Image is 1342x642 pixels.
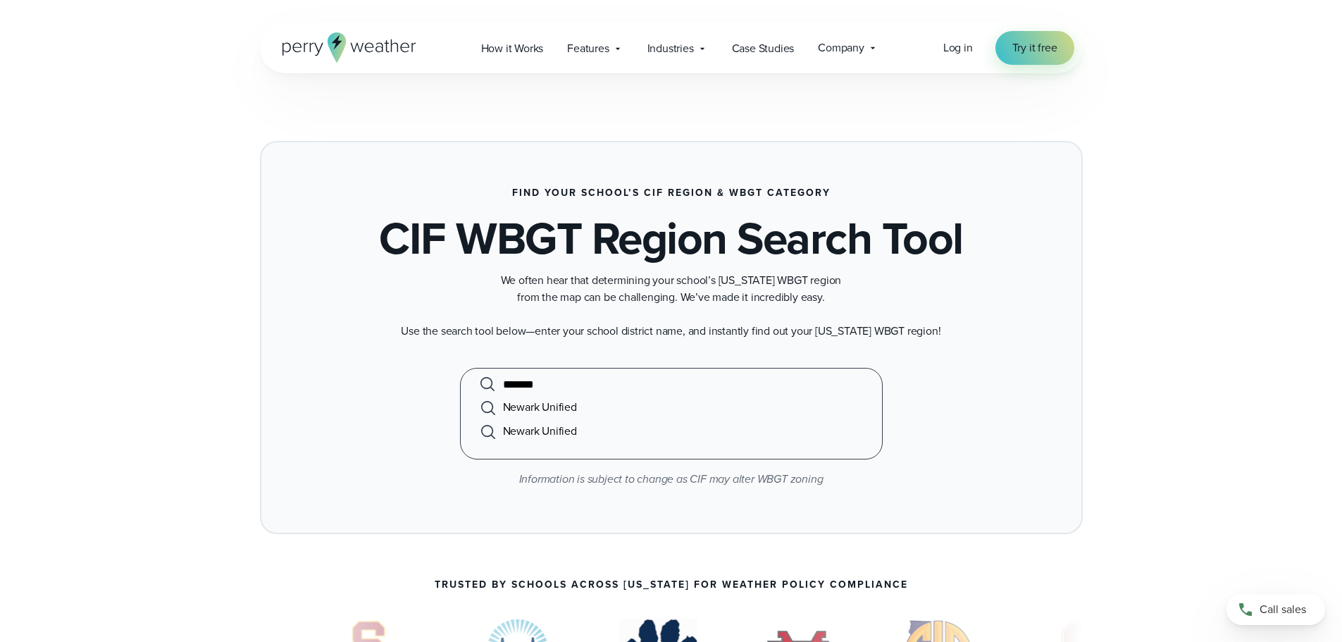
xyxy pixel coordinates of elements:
a: Case Studies [720,34,807,63]
p: We often hear that determining your school’s [US_STATE] WBGT region from the map can be challengi... [390,272,953,306]
span: Try it free [1012,39,1057,56]
p: Use the search tool below—enter your school district name, and instantly find out your [US_STATE]... [390,323,953,340]
li: Newark Unified [478,419,865,443]
span: Industries [647,40,694,57]
a: Call sales [1226,594,1325,625]
span: Case Studies [732,40,795,57]
a: How it Works [469,34,556,63]
a: Log in [943,39,973,56]
a: Try it free [995,31,1074,65]
span: Features [567,40,609,57]
li: Newark Unified [478,395,865,419]
p: Information is subject to change as CIF may alter WBGT zoning [301,471,1042,488]
h3: Find Your School’s CIF Region & WBGT Category [512,187,831,199]
span: Company [818,39,864,56]
h1: CIF WBGT Region Search Tool [379,216,963,261]
span: Call sales [1260,601,1306,618]
p: Trusted by Schools Across [US_STATE] for Weather Policy Compliance [435,579,908,591]
span: How it Works [481,40,544,57]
